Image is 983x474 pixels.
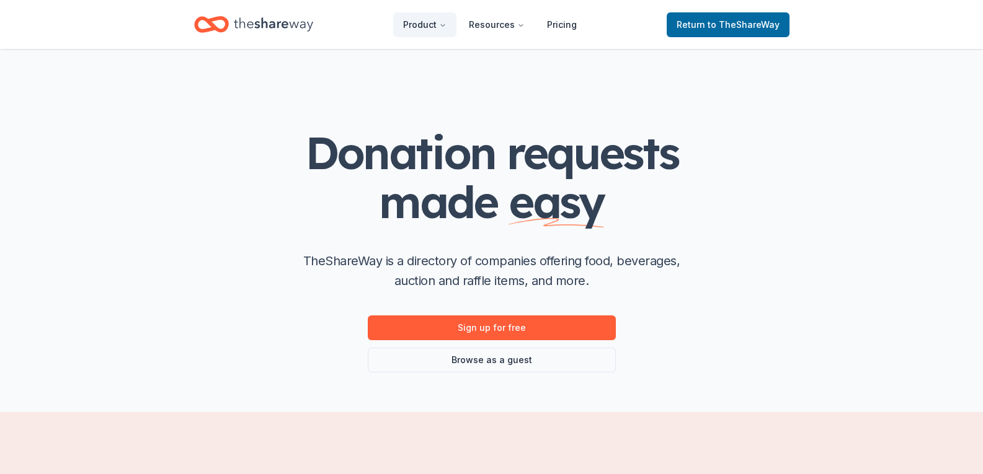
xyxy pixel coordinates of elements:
h1: Donation requests made [244,128,740,226]
a: Sign up for free [368,315,616,340]
a: Returnto TheShareWay [667,12,790,37]
button: Product [393,12,456,37]
p: TheShareWay is a directory of companies offering food, beverages, auction and raffle items, and m... [293,251,690,291]
nav: Main [393,10,587,39]
button: Resources [459,12,535,37]
a: Browse as a guest [368,348,616,372]
span: to TheShareWay [708,19,780,30]
span: easy [509,173,604,229]
span: Return [677,17,780,32]
a: Pricing [537,12,587,37]
a: Home [194,10,313,39]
